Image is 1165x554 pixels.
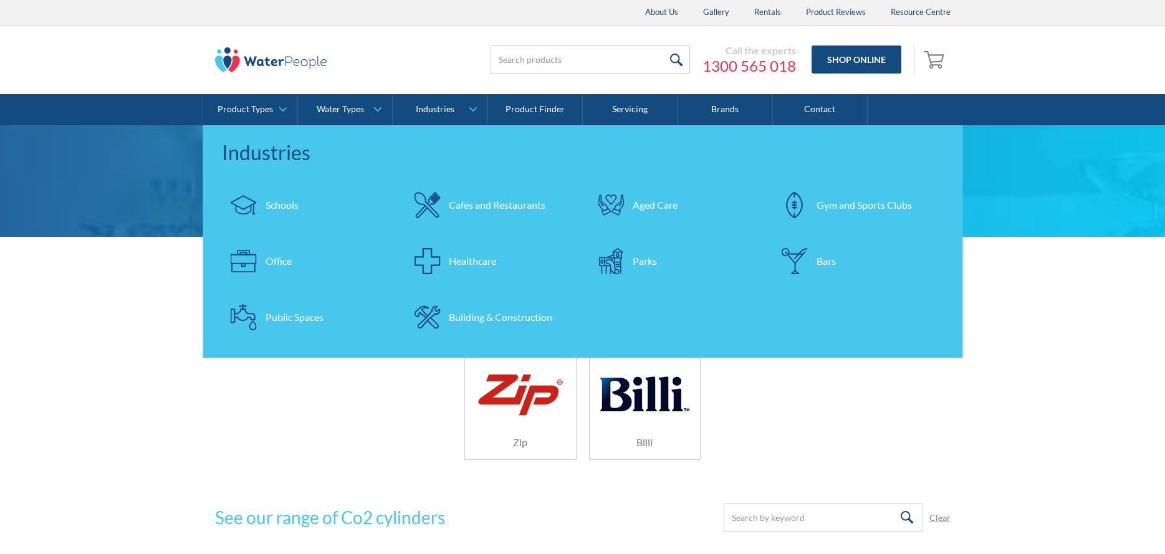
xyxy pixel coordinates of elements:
a: Clear [929,511,951,524]
div: Aged Care [633,198,678,213]
div: Bars [817,254,836,269]
a: Office [222,239,393,283]
div: Call the experts [702,44,796,57]
a: Billi [589,353,701,460]
div: Product Types [218,104,273,115]
nav: Industries [203,125,963,358]
iframe: podium webchat widget prompt [953,358,1165,507]
div: Office [266,254,292,269]
a: Aged Care [589,183,760,227]
a: Water Types [298,94,392,125]
a: Contact [773,94,868,125]
a: Bars [773,239,944,283]
input: Search products [491,45,690,74]
a: Parks [589,239,760,283]
img: The Water People [215,47,327,72]
div: Public Spaces [266,310,324,325]
h3: See our range of Co2 cylinders [215,504,445,530]
a: Healthcare [405,239,577,283]
form: Email Form [724,504,951,532]
a: Public Spaces [222,295,393,339]
a: Building & Construction [405,295,577,339]
input: Search by keyword [724,504,923,532]
a: 1300 565 018 [702,57,796,75]
a: Open empty cart [921,45,951,75]
div: Parks [633,254,657,269]
a: Brands [678,94,772,125]
div: Industries [222,138,944,168]
a: Cafés and Restaurants [405,183,577,227]
a: Product Finder [488,94,583,125]
h6: Zip [465,435,576,450]
div: Industries [416,104,454,115]
a: Gym and Sports Clubs [773,183,944,227]
div: Building & Construction [449,310,552,325]
div: Water Types [317,104,364,115]
iframe: podium webchat widget bubble [1040,492,1165,554]
div: Gym and Sports Clubs [817,198,912,213]
a: Zip [464,353,577,460]
a: Industries [393,94,487,125]
h6: Billi [590,435,701,450]
div: Schools [266,198,299,213]
a: Schools [222,183,393,227]
a: Shop Online [812,45,901,74]
div: Cafés and Restaurants [449,198,545,213]
a: Product Types [203,94,297,125]
img: shopping cart [924,49,947,69]
a: Servicing [583,94,678,125]
div: Healthcare [449,254,496,269]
